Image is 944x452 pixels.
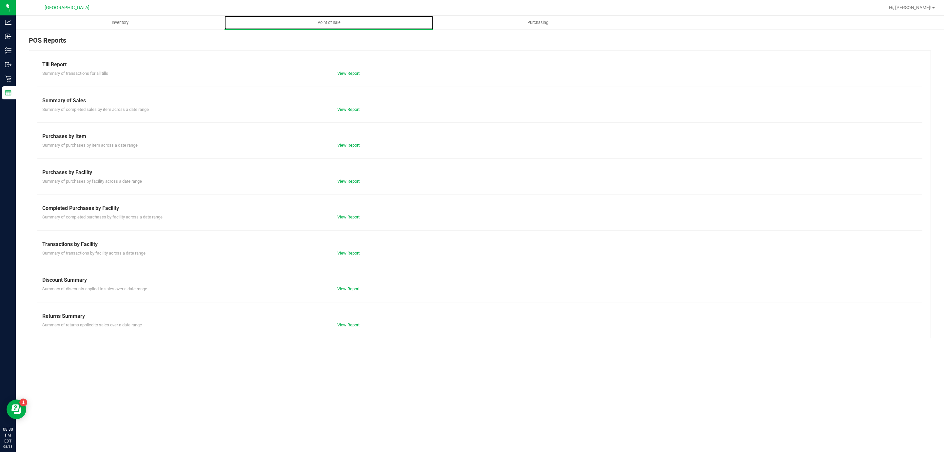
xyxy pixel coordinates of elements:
p: 08:30 PM EDT [3,426,13,444]
iframe: Resource center unread badge [19,399,27,406]
inline-svg: Analytics [5,19,11,26]
a: View Report [337,251,360,256]
span: Inventory [103,20,137,26]
div: POS Reports [29,35,931,51]
span: Summary of completed sales by item across a date range [42,107,149,112]
span: Summary of transactions by facility across a date range [42,251,146,256]
div: Summary of Sales [42,97,917,105]
div: Till Report [42,61,917,69]
div: Purchases by Item [42,133,917,140]
a: View Report [337,322,360,327]
p: 08/18 [3,444,13,449]
a: View Report [337,215,360,219]
a: View Report [337,286,360,291]
a: View Report [337,71,360,76]
span: Purchasing [519,20,557,26]
a: Inventory [16,16,225,30]
inline-svg: Inventory [5,47,11,54]
span: Summary of returns applied to sales over a date range [42,322,142,327]
span: Summary of purchases by facility across a date range [42,179,142,184]
div: Transactions by Facility [42,240,917,248]
inline-svg: Reports [5,90,11,96]
div: Purchases by Facility [42,169,917,176]
span: Summary of purchases by item across a date range [42,143,138,148]
iframe: Resource center [7,400,26,419]
div: Returns Summary [42,312,917,320]
a: Point of Sale [225,16,433,30]
inline-svg: Inbound [5,33,11,40]
a: View Report [337,107,360,112]
a: View Report [337,143,360,148]
div: Completed Purchases by Facility [42,204,917,212]
inline-svg: Outbound [5,61,11,68]
div: Discount Summary [42,276,917,284]
span: Summary of discounts applied to sales over a date range [42,286,147,291]
span: Summary of completed purchases by facility across a date range [42,215,163,219]
span: [GEOGRAPHIC_DATA] [45,5,89,10]
span: Hi, [PERSON_NAME]! [889,5,932,10]
span: Point of Sale [309,20,349,26]
inline-svg: Retail [5,75,11,82]
a: View Report [337,179,360,184]
a: Purchasing [433,16,642,30]
span: Summary of transactions for all tills [42,71,108,76]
